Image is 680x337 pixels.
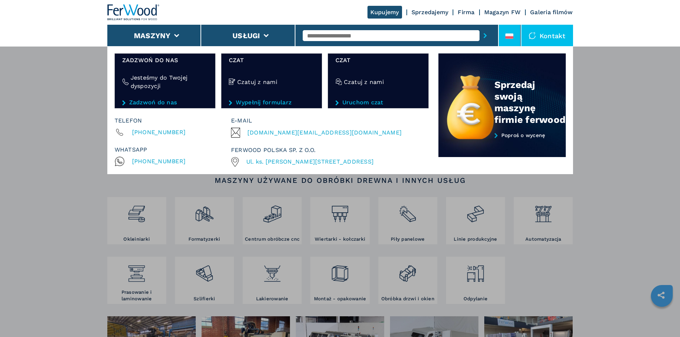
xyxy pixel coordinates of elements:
div: Sprzedaj swoją maszynę firmie ferwood [494,79,566,125]
img: +48 573900071 [231,157,239,167]
span: [PHONE_NUMBER] [132,156,186,167]
span: [PHONE_NUMBER] [132,127,186,137]
button: Usługi [232,31,260,40]
span: Czat [335,56,421,64]
h4: Czatuj z nami [237,78,277,86]
span: [DOMAIN_NAME][EMAIL_ADDRESS][DOMAIN_NAME] [247,128,402,138]
a: Galeria filmów [530,9,573,16]
a: Magazyn FW [484,9,521,16]
span: Zadzwoń do nas [122,56,208,64]
a: Sprzedajemy [411,9,449,16]
img: Jesteśmy do Twojej dyspozycji [122,79,129,85]
div: whatsapp [115,145,231,155]
img: Czatuj z nami [229,79,235,85]
span: Czat [229,56,314,64]
a: Uruchom czat [335,99,421,106]
div: Kontakt [521,25,573,47]
img: Czatuj z nami [335,79,342,85]
div: Telefon [115,116,231,126]
a: Zadzwoń do nas [122,99,208,106]
a: Firma [458,9,474,16]
button: Maszyny [134,31,171,40]
a: Wypełnij formularz [229,99,314,106]
img: Kontakt [529,32,536,39]
h4: Jesteśmy do Twojej dyspozycji [131,73,208,90]
a: Poproś o wycenę [438,132,566,157]
div: Ferwood Polska sp. z o.o. [231,145,425,155]
a: Kupujemy [367,6,402,19]
img: Whatsapp [115,156,125,167]
a: Ul. ks. [PERSON_NAME][STREET_ADDRESS] [246,158,374,166]
img: Email [231,128,240,138]
div: E-mail [231,116,425,126]
img: Phone [115,127,125,137]
img: Ferwood [107,4,160,20]
h4: Czatuj z nami [344,78,384,86]
button: submit-button [480,27,491,44]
